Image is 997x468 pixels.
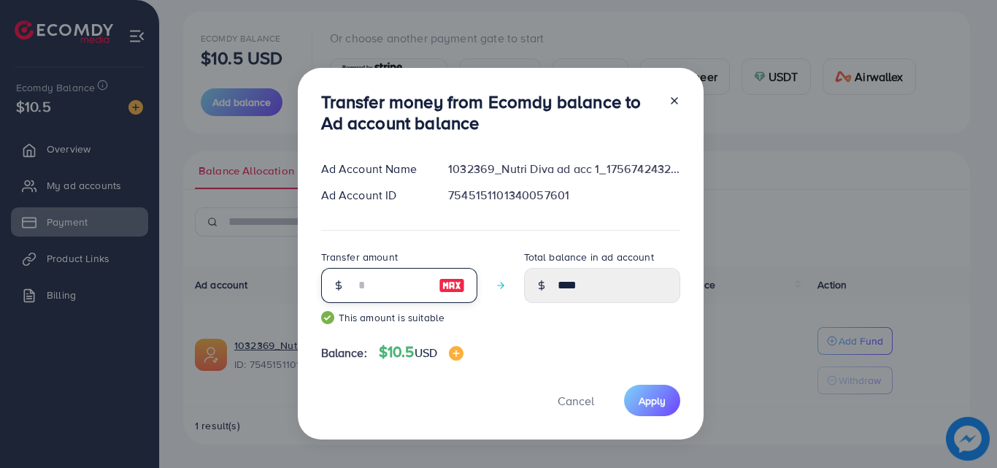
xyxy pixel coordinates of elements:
[309,161,437,177] div: Ad Account Name
[449,346,463,361] img: image
[321,345,367,361] span: Balance:
[439,277,465,294] img: image
[321,311,334,324] img: guide
[539,385,612,416] button: Cancel
[415,345,437,361] span: USD
[321,250,398,264] label: Transfer amount
[379,343,463,361] h4: $10.5
[624,385,680,416] button: Apply
[639,394,666,408] span: Apply
[524,250,654,264] label: Total balance in ad account
[321,91,657,134] h3: Transfer money from Ecomdy balance to Ad account balance
[309,187,437,204] div: Ad Account ID
[558,393,594,409] span: Cancel
[436,161,691,177] div: 1032369_Nutri Diva ad acc 1_1756742432079
[436,187,691,204] div: 7545151101340057601
[321,310,477,325] small: This amount is suitable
